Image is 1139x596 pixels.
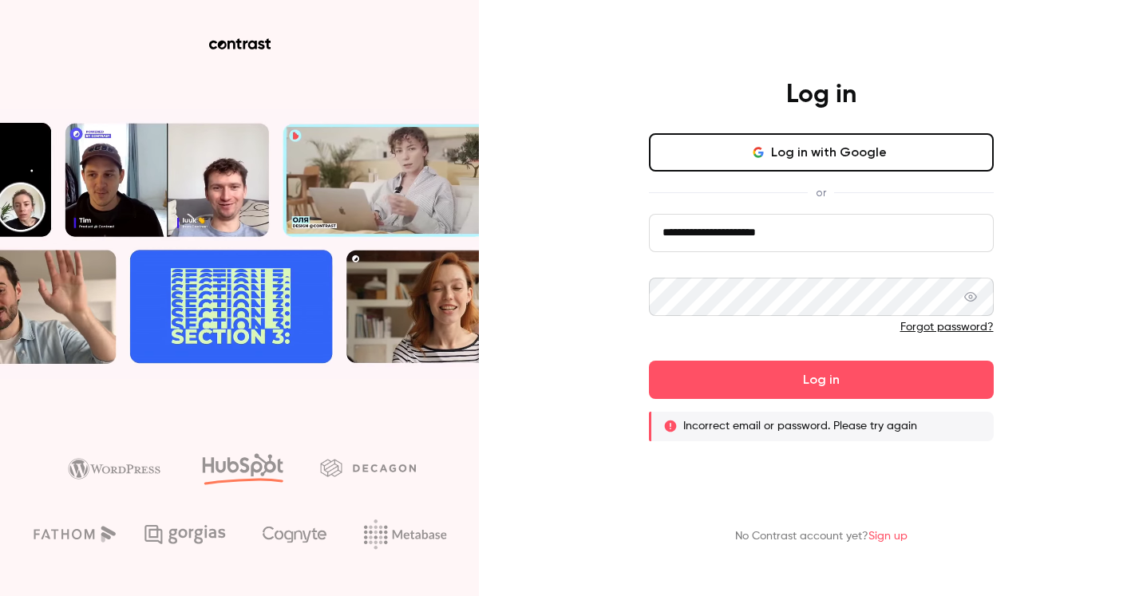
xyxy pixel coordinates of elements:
a: Forgot password? [900,322,994,333]
button: Log in [649,361,994,399]
h4: Log in [786,79,856,111]
p: No Contrast account yet? [735,528,908,545]
button: Log in with Google [649,133,994,172]
img: decagon [320,459,416,476]
p: Incorrect email or password. Please try again [683,418,917,434]
span: or [808,184,834,201]
a: Sign up [868,531,908,542]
